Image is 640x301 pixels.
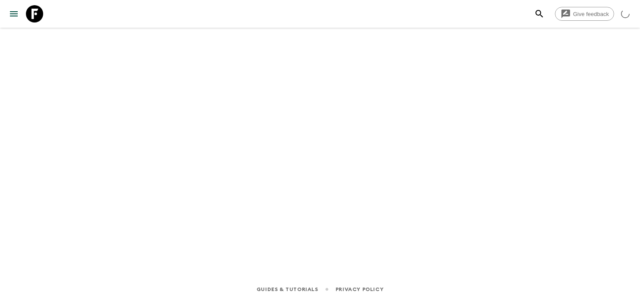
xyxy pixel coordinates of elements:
[555,7,614,21] a: Give feedback
[257,285,318,294] a: Guides & Tutorials
[531,5,548,22] button: search adventures
[568,11,614,17] span: Give feedback
[336,285,383,294] a: Privacy Policy
[5,5,22,22] button: menu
